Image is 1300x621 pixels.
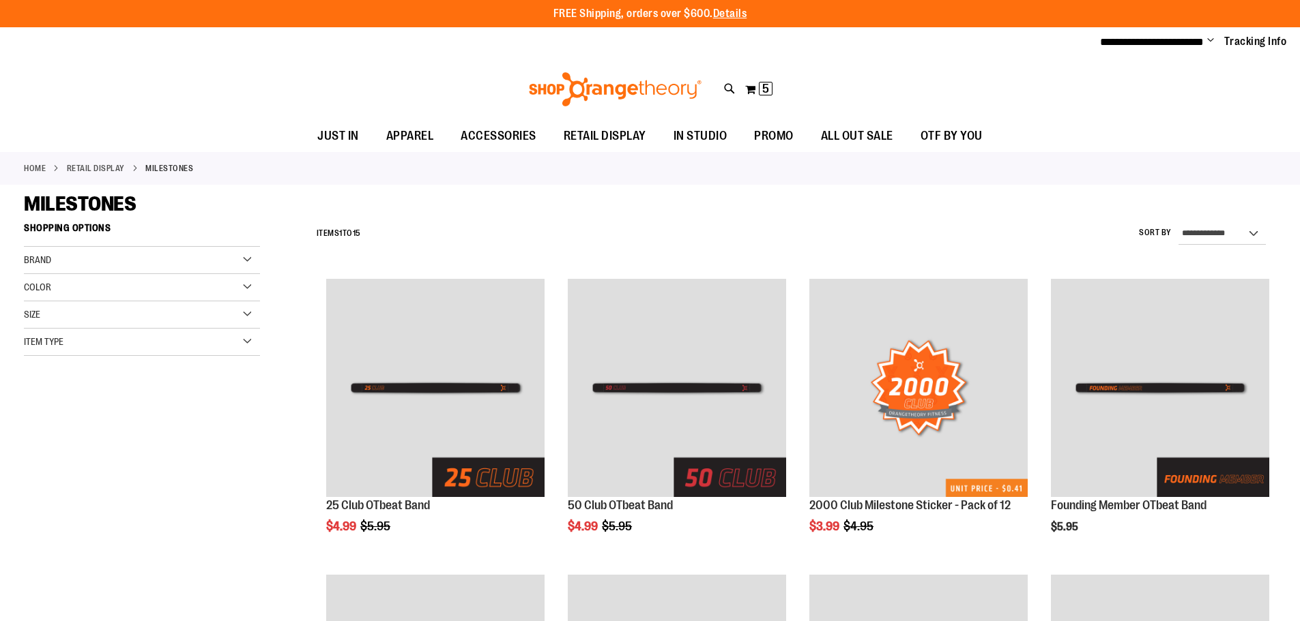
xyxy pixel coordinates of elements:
[921,121,983,151] span: OTF BY YOU
[568,279,786,499] a: Main View of 2024 50 Club OTBeat Band
[24,309,40,320] span: Size
[1207,35,1214,48] button: Account menu
[24,254,51,265] span: Brand
[461,121,536,151] span: ACCESSORIES
[67,162,125,175] a: RETAIL DISPLAY
[386,121,434,151] span: APPAREL
[674,121,727,151] span: IN STUDIO
[1224,34,1287,49] a: Tracking Info
[754,121,794,151] span: PROMO
[317,121,359,151] span: JUST IN
[353,228,361,238] span: 15
[1051,521,1080,533] span: $5.95
[24,162,46,175] a: Home
[568,498,673,512] a: 50 Club OTbeat Band
[553,6,747,22] p: FREE Shipping, orders over $600.
[326,279,545,499] a: Main View of 2024 25 Club OTBeat Band
[24,282,51,292] span: Color
[326,498,430,512] a: 25 Club OTbeat Band
[326,519,358,533] span: $4.99
[360,519,392,533] span: $5.95
[568,279,786,497] img: Main View of 2024 50 Club OTBeat Band
[568,519,600,533] span: $4.99
[809,279,1028,497] img: 2000 Club Milestone Sticker - Pack of 12
[713,7,747,20] a: Details
[762,82,769,95] span: 5
[339,228,343,238] span: 1
[809,279,1028,499] a: 2000 Club Milestone Sticker - Pack of 12
[24,216,260,247] strong: Shopping Options
[821,121,893,151] span: ALL OUT SALE
[1051,279,1269,497] img: Main of Founding Member OTBeat Band
[809,519,841,533] span: $3.99
[319,272,551,568] div: product
[326,279,545,497] img: Main View of 2024 25 Club OTBeat Band
[24,192,136,215] span: MILESTONES
[561,272,793,568] div: product
[1051,498,1207,512] a: Founding Member OTbeat Band
[317,223,361,244] h2: Items to
[1051,279,1269,499] a: Main of Founding Member OTBeat Band
[1044,272,1276,568] div: product
[564,121,646,151] span: RETAIL DISPLAY
[809,498,1011,512] a: 2000 Club Milestone Sticker - Pack of 12
[1139,227,1172,239] label: Sort By
[527,72,704,106] img: Shop Orangetheory
[843,519,876,533] span: $4.95
[24,336,63,347] span: Item Type
[145,162,193,175] strong: MILESTONES
[803,272,1035,568] div: product
[602,519,634,533] span: $5.95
